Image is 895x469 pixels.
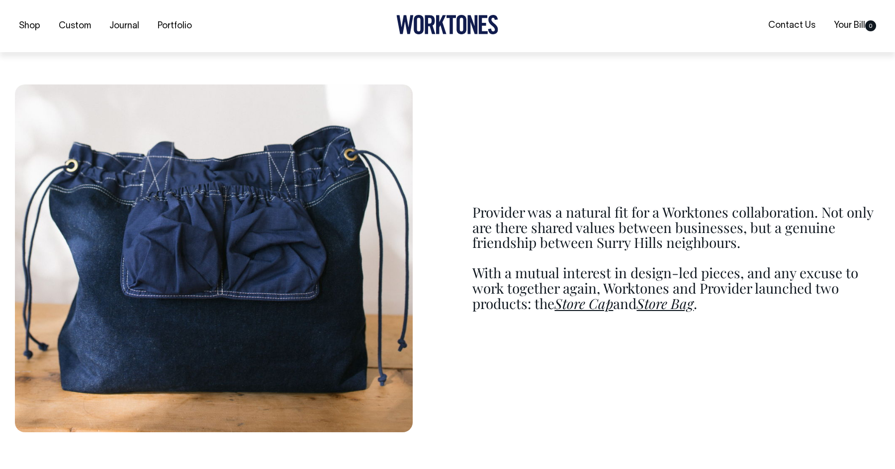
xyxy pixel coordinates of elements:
[105,18,143,34] a: Journal
[154,18,196,34] a: Portfolio
[472,205,880,250] p: Provider was a natural fit for a Worktones collaboration. Not only are there shared values betwee...
[55,18,95,34] a: Custom
[472,265,880,311] p: With a mutual interest in design-led pieces, and any excuse to work together again, Worktones and...
[15,84,413,432] img: Image
[554,294,613,313] a: Store Cap
[636,294,694,313] a: Store Bag
[764,17,819,34] a: Contact Us
[865,20,876,31] span: 0
[830,17,880,34] a: Your Bill0
[15,18,44,34] a: Shop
